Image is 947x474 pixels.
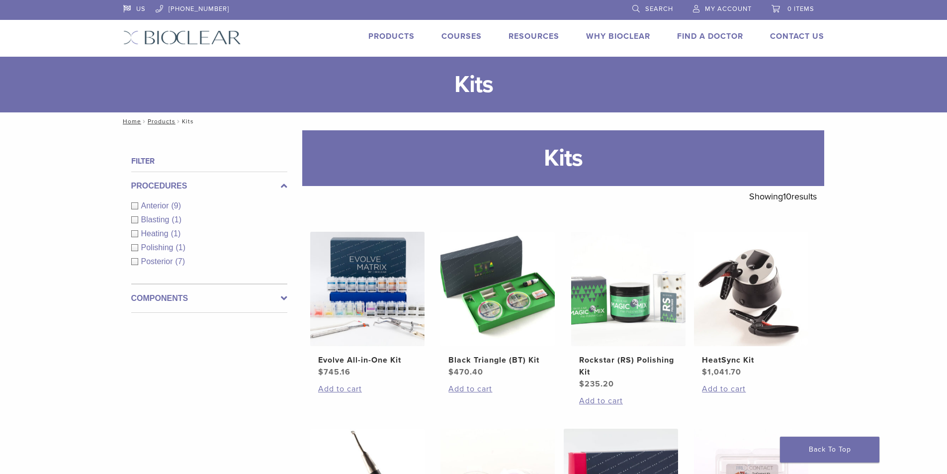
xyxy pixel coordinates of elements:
[440,232,556,378] a: Black Triangle (BT) KitBlack Triangle (BT) Kit $470.40
[645,5,673,13] span: Search
[787,5,814,13] span: 0 items
[368,31,415,41] a: Products
[749,186,817,207] p: Showing results
[571,232,687,390] a: Rockstar (RS) Polishing KitRockstar (RS) Polishing Kit $235.20
[702,367,741,377] bdi: 1,041.70
[131,292,287,304] label: Components
[448,383,547,395] a: Add to cart: “Black Triangle (BT) Kit”
[448,354,547,366] h2: Black Triangle (BT) Kit
[318,383,417,395] a: Add to cart: “Evolve All-in-One Kit”
[693,232,809,378] a: HeatSync KitHeatSync Kit $1,041.70
[171,229,181,238] span: (1)
[702,383,800,395] a: Add to cart: “HeatSync Kit”
[302,130,824,186] h1: Kits
[318,354,417,366] h2: Evolve All-in-One Kit
[310,232,426,378] a: Evolve All-in-One KitEvolve All-in-One Kit $745.16
[172,215,181,224] span: (1)
[123,30,241,45] img: Bioclear
[310,232,425,346] img: Evolve All-in-One Kit
[131,155,287,167] h4: Filter
[318,367,350,377] bdi: 745.16
[579,354,678,378] h2: Rockstar (RS) Polishing Kit
[141,119,148,124] span: /
[172,201,181,210] span: (9)
[780,437,879,463] a: Back To Top
[448,367,483,377] bdi: 470.40
[694,232,808,346] img: HeatSync Kit
[579,379,614,389] bdi: 235.20
[141,243,176,252] span: Polishing
[579,379,585,389] span: $
[448,367,454,377] span: $
[141,229,171,238] span: Heating
[120,118,141,125] a: Home
[509,31,559,41] a: Resources
[586,31,650,41] a: Why Bioclear
[677,31,743,41] a: Find A Doctor
[141,215,172,224] span: Blasting
[571,232,686,346] img: Rockstar (RS) Polishing Kit
[131,180,287,192] label: Procedures
[783,191,791,202] span: 10
[175,257,185,266] span: (7)
[705,5,752,13] span: My Account
[441,31,482,41] a: Courses
[318,367,324,377] span: $
[141,201,172,210] span: Anterior
[579,395,678,407] a: Add to cart: “Rockstar (RS) Polishing Kit”
[175,119,182,124] span: /
[175,243,185,252] span: (1)
[702,354,800,366] h2: HeatSync Kit
[148,118,175,125] a: Products
[770,31,824,41] a: Contact Us
[702,367,707,377] span: $
[116,112,832,130] nav: Kits
[440,232,555,346] img: Black Triangle (BT) Kit
[141,257,175,266] span: Posterior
